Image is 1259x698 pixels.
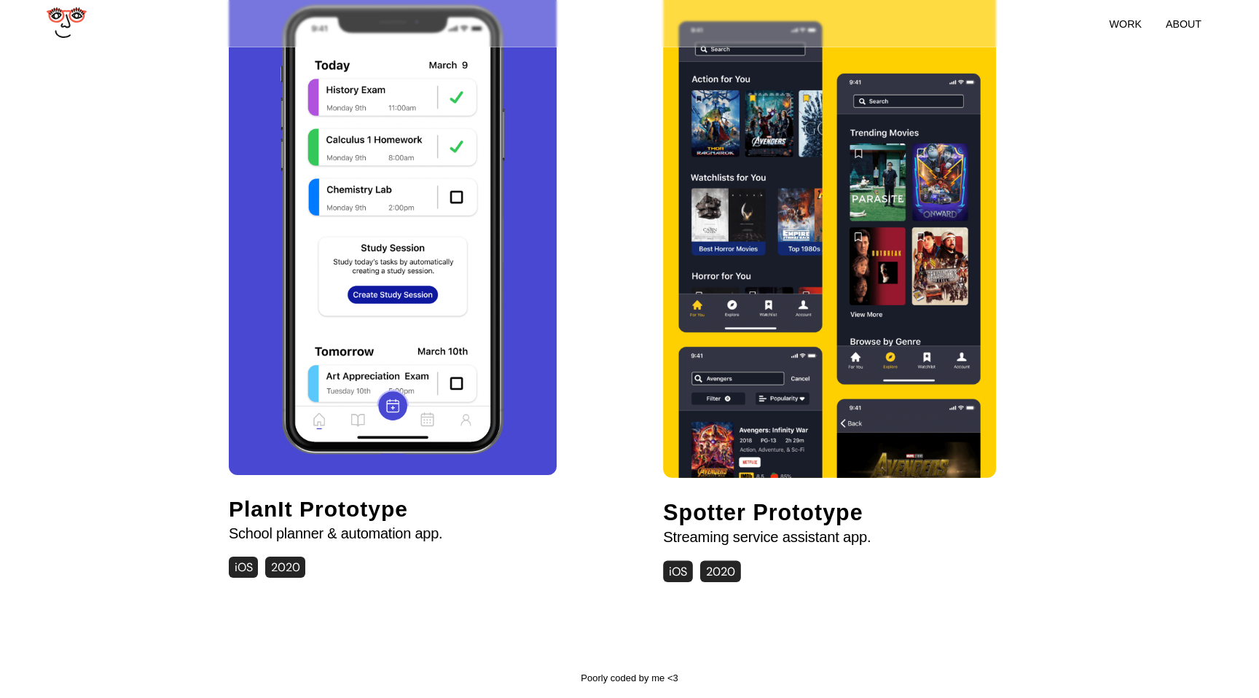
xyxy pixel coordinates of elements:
h2: Spotter Prototype [663,500,1033,525]
span: 2020 [265,557,305,578]
span: iOS [663,561,693,582]
span: iOS [229,557,258,578]
span: 2020 [700,561,741,582]
p: Poorly coded by me <3 [581,672,678,683]
a: about [1155,7,1212,41]
p: Streaming service assistant app. [663,525,1033,549]
li: work [1110,18,1142,30]
li: about [1166,18,1201,30]
a: work [1099,7,1153,41]
p: School planner & automation app. [229,522,593,546]
h2: PlanIt Prototype [229,497,593,522]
